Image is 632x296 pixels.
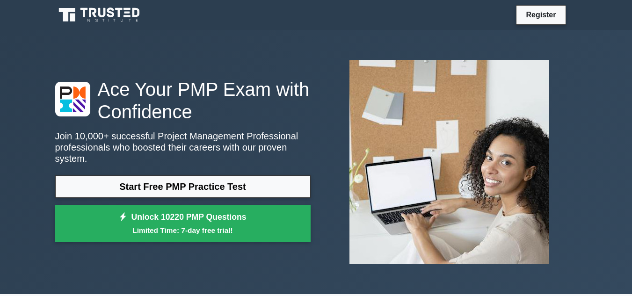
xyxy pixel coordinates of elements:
[55,175,311,198] a: Start Free PMP Practice Test
[55,205,311,242] a: Unlock 10220 PMP QuestionsLimited Time: 7-day free trial!
[55,130,311,164] p: Join 10,000+ successful Project Management Professional professionals who boosted their careers w...
[55,78,311,123] h1: Ace Your PMP Exam with Confidence
[520,9,561,21] a: Register
[67,225,299,236] small: Limited Time: 7-day free trial!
